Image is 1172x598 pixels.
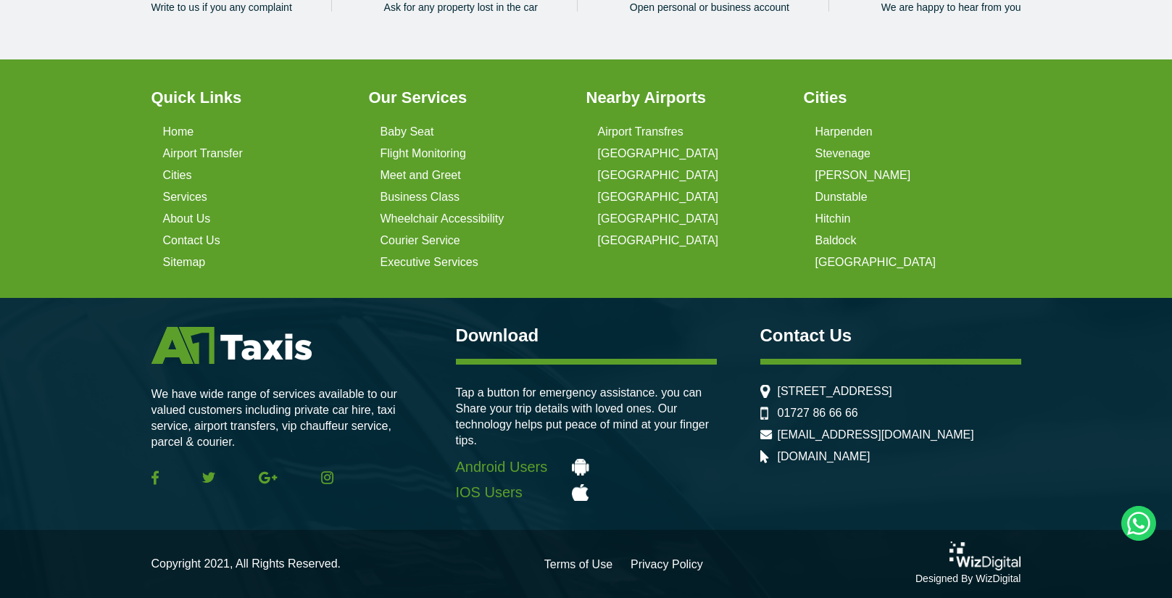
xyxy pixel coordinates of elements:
[381,125,434,138] a: Baby Seat
[598,191,719,204] a: [GEOGRAPHIC_DATA]
[760,385,1021,398] li: [STREET_ADDRESS]
[815,256,936,269] a: [GEOGRAPHIC_DATA]
[630,1,789,13] p: Open personal or business account
[381,191,460,204] a: Business Class
[815,234,857,247] a: Baldock
[381,256,478,269] a: Executive Services
[544,559,612,570] a: Terms of Use
[163,256,206,269] a: Sitemap
[915,570,1021,586] p: Designed By WizDigital
[586,88,786,107] h3: Nearby Airports
[815,125,873,138] a: Harpenden
[163,169,192,182] a: Cities
[456,459,717,476] a: Android Users
[598,234,719,247] a: [GEOGRAPHIC_DATA]
[151,386,412,450] p: We have wide range of services available to our valued customers including private car hire, taxi...
[815,212,851,225] a: Hitchin
[881,1,1021,13] p: We are happy to hear from you
[760,327,1021,344] h3: Contact Us
[949,541,1021,570] img: Wiz Digital
[163,147,243,160] a: Airport Transfer
[381,212,504,225] a: Wheelchair Accessibility
[163,125,194,138] a: Home
[151,88,352,107] h3: Quick Links
[804,88,1004,107] h3: Cities
[815,191,868,204] a: Dunstable
[815,147,871,160] a: Stevenage
[456,484,717,501] a: IOS Users
[381,169,461,182] a: Meet and Greet
[381,234,460,247] a: Courier Service
[151,470,159,485] img: Facebook
[151,1,292,13] p: Write to us if you any complaint
[369,88,569,107] h3: Our Services
[456,385,717,449] p: Tap a button for emergency assistance. you can Share your trip details with loved ones. Our techn...
[259,471,278,484] img: Google Plus
[598,125,683,138] a: Airport Transfres
[151,556,341,572] p: Copyright 2021, All Rights Reserved.
[598,147,719,160] a: [GEOGRAPHIC_DATA]
[778,407,858,420] a: 01727 86 66 66
[815,169,911,182] a: [PERSON_NAME]
[631,559,703,570] a: Privacy Policy
[151,327,312,364] img: A1 Taxis St Albans
[163,212,211,225] a: About Us
[381,147,466,160] a: Flight Monitoring
[163,191,207,204] a: Services
[321,471,333,484] img: Instagram
[598,212,719,225] a: [GEOGRAPHIC_DATA]
[384,1,538,13] p: Ask for any property lost in the car
[778,428,974,441] a: [EMAIL_ADDRESS][DOMAIN_NAME]
[778,450,870,463] a: [DOMAIN_NAME]
[598,169,719,182] a: [GEOGRAPHIC_DATA]
[456,327,717,344] h3: Download
[202,472,215,483] img: Twitter
[163,234,220,247] a: Contact Us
